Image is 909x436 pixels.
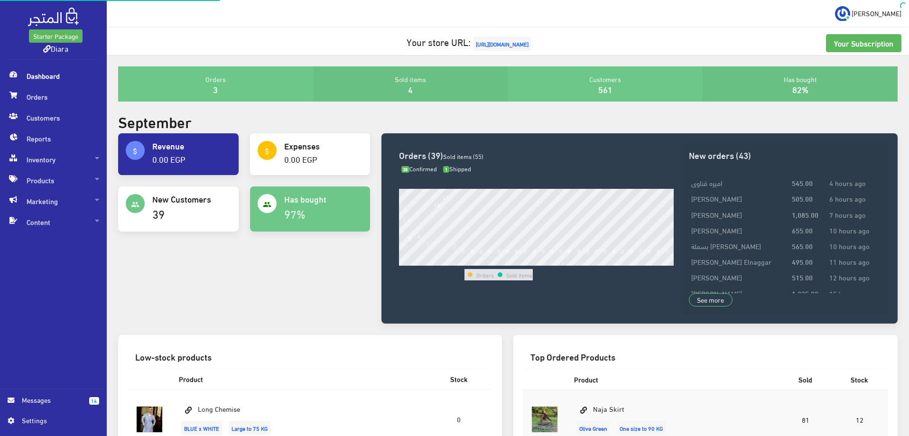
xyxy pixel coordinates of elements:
a: See more [689,293,733,306]
span: [PERSON_NAME] [852,7,901,19]
td: Orders [476,269,494,280]
td: [PERSON_NAME] [689,206,790,222]
strong: 565.00 [792,241,813,251]
div: Has bought [703,66,898,102]
div: Orders [118,66,313,102]
span: Dashboard [8,65,99,86]
span: Marketing [8,191,99,212]
td: [PERSON_NAME] [689,269,790,285]
h3: Low-stock products [135,352,485,361]
a: Starter Package [29,29,83,43]
img: . [28,8,79,26]
span: One size to 90 KG [617,421,666,435]
strong: 515.00 [792,272,813,282]
i: people [263,200,271,209]
a: 3 [213,81,218,97]
td: 15 hours ago [827,285,881,301]
a: Settings [8,415,99,430]
h2: September [118,113,192,130]
div: 26 [629,259,635,266]
td: 4 hours ago [827,175,881,191]
th: Product [566,369,780,390]
a: Your store URL:[URL][DOMAIN_NAME] [407,33,534,50]
th: Stock [831,369,888,390]
td: [PERSON_NAME] Elnaggar [689,254,790,269]
h4: New Customers [152,194,231,204]
a: 0.00 EGP [284,151,317,167]
span: Content [8,212,99,232]
strong: 655.00 [792,225,813,235]
strong: 1,235.00 [792,288,818,298]
span: [URL][DOMAIN_NAME] [473,37,531,51]
div: 30 [664,259,671,266]
span: Products [8,170,99,191]
div: 14 [522,259,529,266]
a: 39 [152,203,165,223]
h4: Has bought [284,194,363,204]
div: 12 [505,259,511,266]
a: ... [PERSON_NAME] [835,6,901,21]
td: [PERSON_NAME] [689,285,790,301]
h3: Top Ordered Products [530,352,881,361]
div: 20 [575,259,582,266]
td: 12 hours ago [827,269,881,285]
img: long-chemise.jpg [135,405,164,434]
div: 4 [435,259,438,266]
a: 561 [598,81,612,97]
th: Stock [425,369,492,389]
i: people [131,200,139,209]
div: 10 [487,259,493,266]
th: Sold [780,369,831,390]
a: 4 [408,81,413,97]
span: BLUE x WHITE [181,421,222,435]
a: Diara [43,41,68,55]
h3: Orders (39) [399,150,674,159]
td: بسملة [PERSON_NAME] [689,238,790,254]
a: 0.00 EGP [152,151,186,167]
td: اميره قناوى [689,175,790,191]
img: naja-skirt.jpg [530,405,559,434]
span: Shipped [443,163,471,174]
h4: Expenses [284,141,363,150]
span: Orders [8,86,99,107]
td: [PERSON_NAME] [689,191,790,206]
h3: New orders (43) [689,150,881,159]
i: attach_money [131,147,139,156]
div: Customers [508,66,703,102]
span: 14 [89,397,99,405]
span: Messages [22,395,82,405]
span: Settings [22,415,91,426]
strong: 545.00 [792,177,813,188]
i: attach_money [263,147,271,156]
strong: 495.00 [792,256,813,267]
td: 11 hours ago [827,254,881,269]
strong: 1,085.00 [792,209,818,220]
a: Your Subscription [826,34,901,52]
img: ... [835,6,850,21]
h4: Revenue [152,141,231,150]
td: 7 hours ago [827,206,881,222]
div: 22 [593,259,600,266]
div: Sold items [313,66,508,102]
div: 28 [647,259,653,266]
td: 6 hours ago [827,191,881,206]
span: Confirmed [401,163,437,174]
span: 38 [401,166,410,173]
span: Customers [8,107,99,128]
span: Reports [8,128,99,149]
span: Large to 75 KG [229,421,270,435]
td: Sold items [506,269,533,280]
div: 2 [417,259,421,266]
td: [PERSON_NAME] [689,222,790,238]
strong: 505.00 [792,193,813,204]
td: 10 hours ago [827,222,881,238]
span: 1 [443,166,449,173]
span: Inventory [8,149,99,170]
div: 16 [540,259,547,266]
div: 18 [558,259,565,266]
span: Olive Green [576,421,610,435]
a: 82% [792,81,808,97]
div: 6 [453,259,456,266]
td: 10 hours ago [827,238,881,254]
a: 97% [284,203,306,223]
